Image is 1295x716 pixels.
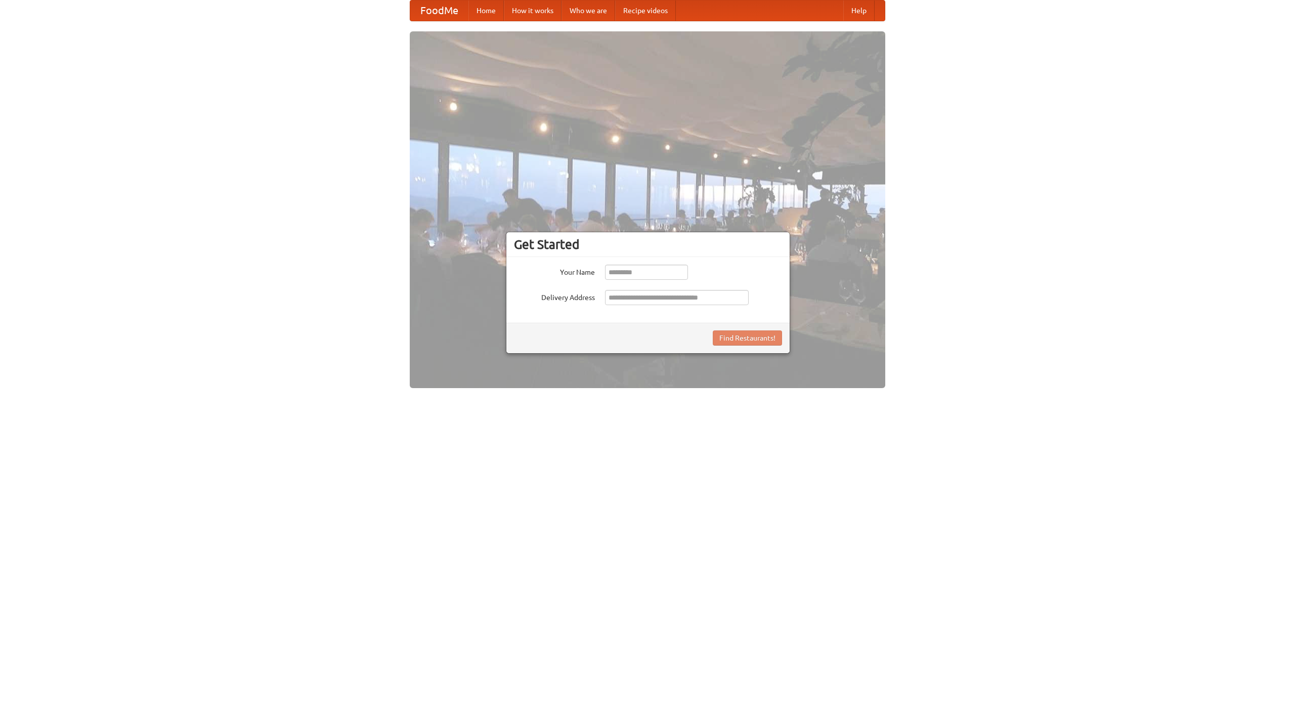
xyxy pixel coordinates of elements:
a: Who we are [562,1,615,21]
a: Recipe videos [615,1,676,21]
a: FoodMe [410,1,468,21]
a: How it works [504,1,562,21]
a: Help [843,1,875,21]
h3: Get Started [514,237,782,252]
label: Your Name [514,265,595,277]
label: Delivery Address [514,290,595,303]
button: Find Restaurants! [713,330,782,346]
a: Home [468,1,504,21]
